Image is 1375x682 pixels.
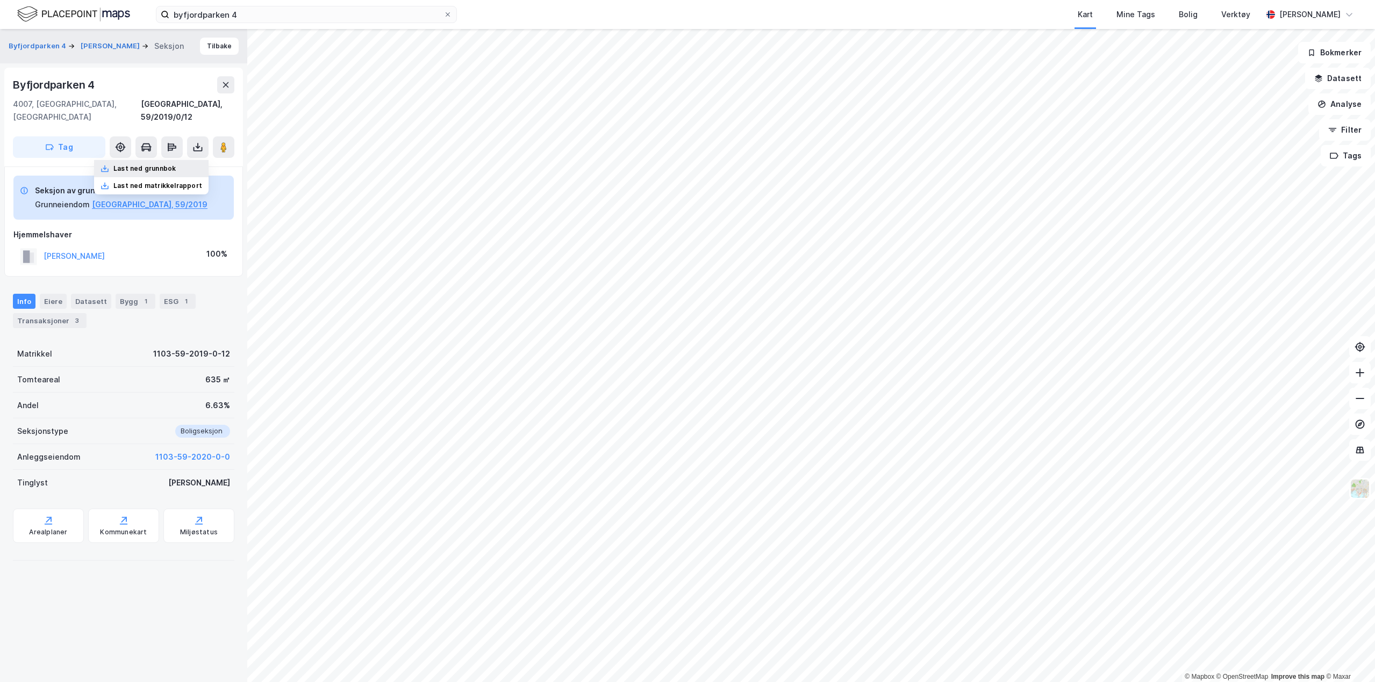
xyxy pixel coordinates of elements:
[1216,673,1269,680] a: OpenStreetMap
[113,164,176,173] div: Last ned grunnbok
[13,76,97,93] div: Byfjordparken 4
[100,528,147,536] div: Kommunekart
[1078,8,1093,21] div: Kart
[81,41,142,52] button: [PERSON_NAME]
[1271,673,1324,680] a: Improve this map
[181,296,191,307] div: 1
[180,528,218,536] div: Miljøstatus
[205,373,230,386] div: 635 ㎡
[17,347,52,360] div: Matrikkel
[13,136,105,158] button: Tag
[35,198,90,211] div: Grunneiendom
[35,184,207,197] div: Seksjon av grunneiendom
[1321,630,1375,682] div: Kontrollprogram for chat
[205,399,230,412] div: 6.63%
[9,41,68,52] button: Byfjordparken 4
[1319,119,1371,141] button: Filter
[13,98,141,124] div: 4007, [GEOGRAPHIC_DATA], [GEOGRAPHIC_DATA]
[1321,630,1375,682] iframe: Chat Widget
[1298,42,1371,63] button: Bokmerker
[17,5,130,24] img: logo.f888ab2527a4732fd821a326f86c7f29.svg
[168,476,230,489] div: [PERSON_NAME]
[200,38,239,55] button: Tilbake
[29,528,67,536] div: Arealplaner
[160,294,196,309] div: ESG
[1350,478,1370,499] img: Z
[1321,145,1371,166] button: Tags
[13,228,234,241] div: Hjemmelshaver
[71,294,111,309] div: Datasett
[71,315,82,326] div: 3
[17,425,68,438] div: Seksjonstype
[1305,68,1371,89] button: Datasett
[17,373,60,386] div: Tomteareal
[169,6,443,23] input: Søk på adresse, matrikkel, gårdeiere, leietakere eller personer
[206,248,227,260] div: 100%
[1116,8,1155,21] div: Mine Tags
[17,399,39,412] div: Andel
[17,451,81,463] div: Anleggseiendom
[40,294,67,309] div: Eiere
[1185,673,1214,680] a: Mapbox
[116,294,155,309] div: Bygg
[154,40,184,53] div: Seksjon
[1279,8,1341,21] div: [PERSON_NAME]
[13,313,87,328] div: Transaksjoner
[113,182,202,190] div: Last ned matrikkelrapport
[140,296,151,307] div: 1
[1179,8,1198,21] div: Bolig
[155,451,230,463] button: 1103-59-2020-0-0
[13,294,35,309] div: Info
[92,198,207,211] button: [GEOGRAPHIC_DATA], 59/2019
[141,98,234,124] div: [GEOGRAPHIC_DATA], 59/2019/0/12
[153,347,230,360] div: 1103-59-2019-0-12
[17,476,48,489] div: Tinglyst
[1308,93,1371,115] button: Analyse
[1221,8,1250,21] div: Verktøy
